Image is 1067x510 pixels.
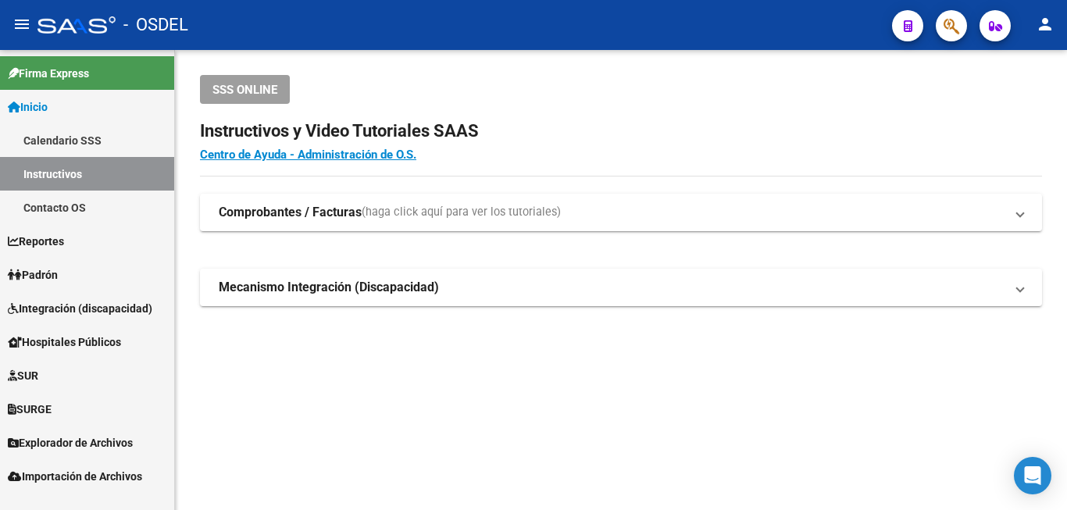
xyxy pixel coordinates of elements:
[219,279,439,296] strong: Mecanismo Integración (Discapacidad)
[219,204,362,221] strong: Comprobantes / Facturas
[200,269,1042,306] mat-expansion-panel-header: Mecanismo Integración (Discapacidad)
[1014,457,1051,494] div: Open Intercom Messenger
[8,233,64,250] span: Reportes
[8,266,58,284] span: Padrón
[362,204,561,221] span: (haga click aquí para ver los tutoriales)
[123,8,188,42] span: - OSDEL
[8,468,142,485] span: Importación de Archivos
[200,75,290,104] button: SSS ONLINE
[212,83,277,97] span: SSS ONLINE
[200,116,1042,146] h2: Instructivos y Video Tutoriales SAAS
[8,98,48,116] span: Inicio
[8,300,152,317] span: Integración (discapacidad)
[8,401,52,418] span: SURGE
[8,333,121,351] span: Hospitales Públicos
[8,367,38,384] span: SUR
[8,65,89,82] span: Firma Express
[200,194,1042,231] mat-expansion-panel-header: Comprobantes / Facturas(haga click aquí para ver los tutoriales)
[12,15,31,34] mat-icon: menu
[200,148,416,162] a: Centro de Ayuda - Administración de O.S.
[8,434,133,451] span: Explorador de Archivos
[1036,15,1055,34] mat-icon: person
